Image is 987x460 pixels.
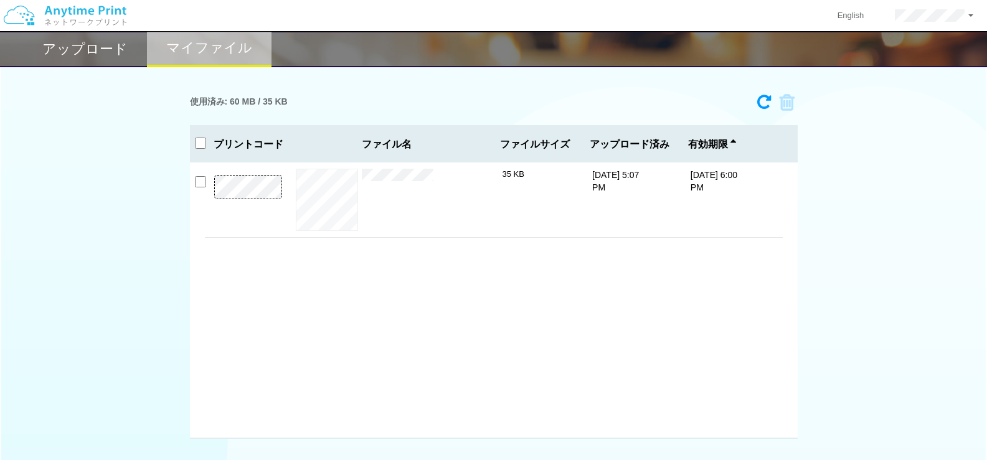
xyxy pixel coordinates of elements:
[500,139,571,150] span: ファイルサイズ
[691,169,738,194] p: [DATE] 6:00 PM
[503,169,524,179] span: 35 KB
[688,139,736,150] span: 有効期限
[362,139,495,150] span: ファイル名
[42,42,128,57] h2: アップロード
[590,139,669,150] span: アップロード済み
[166,40,252,55] h2: マイファイル
[190,97,288,106] h3: 使用済み: 60 MB / 35 KB
[205,139,292,150] h3: プリントコード
[592,169,640,194] p: [DATE] 5:07 PM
